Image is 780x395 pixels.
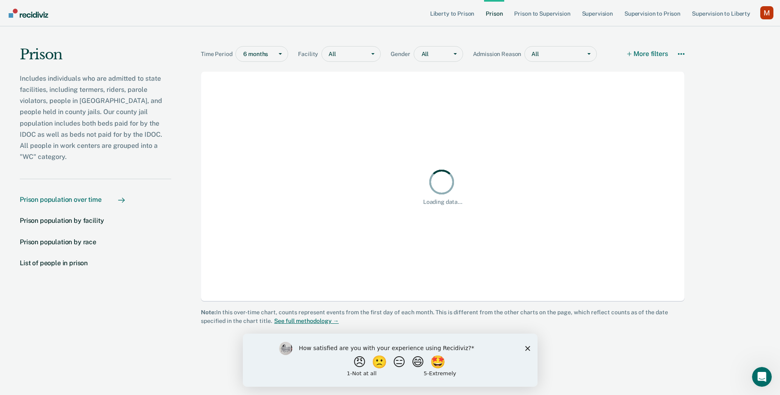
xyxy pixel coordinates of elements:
[171,26,717,390] main: Main chart and filter content
[201,308,685,325] div: In this over-time chart, counts represent events from the first day of each month. This is differ...
[201,309,216,316] strong: Note:
[322,48,366,60] div: All
[752,367,772,387] iframe: Intercom live chat
[243,51,244,58] input: timePeriod
[20,259,88,267] div: List of people in prison
[628,46,668,62] button: More filters
[20,217,104,224] div: Prison population by facility
[20,238,96,246] div: Prison population by race
[391,51,413,58] span: Gender
[20,196,102,203] div: Prison population over time
[9,9,48,18] img: Recidiviz
[473,51,525,58] span: Admission Reason
[525,48,582,60] div: All
[20,73,171,163] p: Includes individuals who are admitted to state facilities, including termers, riders, parole viol...
[20,46,171,70] h1: Prison
[272,318,339,324] a: See full methodology →
[678,51,685,57] svg: More options
[423,199,462,206] div: Loading data...
[20,196,171,293] nav: Chart navigation
[421,51,423,58] input: gender
[298,51,321,58] span: Facility
[760,6,773,19] button: Profile dropdown button
[243,334,538,387] iframe: Survey by Kim from Recidiviz
[201,51,235,58] span: Time Period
